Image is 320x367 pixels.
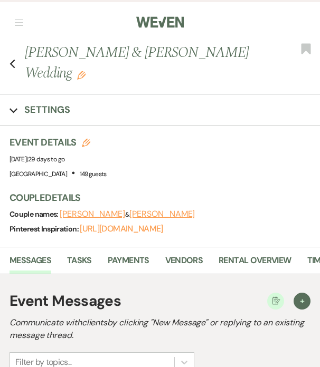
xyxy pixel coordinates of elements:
h3: Event Details [10,136,107,149]
a: Rental Overview [219,254,291,274]
a: [URL][DOMAIN_NAME] [80,223,163,234]
span: Pinterest Inspiration: [10,224,80,234]
h3: Couple Details [10,191,309,205]
span: [DATE] [10,155,64,163]
span: 149 guests [80,170,107,178]
a: Payments [108,254,149,274]
span: Couple names: [10,209,60,219]
button: Settings [10,103,70,117]
h1: [PERSON_NAME] & [PERSON_NAME] Wedding [25,42,269,83]
button: [PERSON_NAME] [60,210,125,218]
span: | [26,155,64,163]
a: Messages [10,254,51,274]
button: + [294,293,310,310]
span: [GEOGRAPHIC_DATA] [10,170,67,178]
h3: Settings [24,103,70,117]
img: Weven Logo [136,11,184,33]
span: 29 days to go [28,155,65,163]
a: Tasks [67,254,92,274]
button: [PERSON_NAME] [129,210,195,218]
button: Edit [77,70,86,79]
h1: Event Messages [10,290,121,312]
a: Vendors [165,254,203,274]
h2: Communicate with clients by clicking "New Message" or replying to an existing message thread. [10,316,310,342]
span: & [60,210,195,219]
